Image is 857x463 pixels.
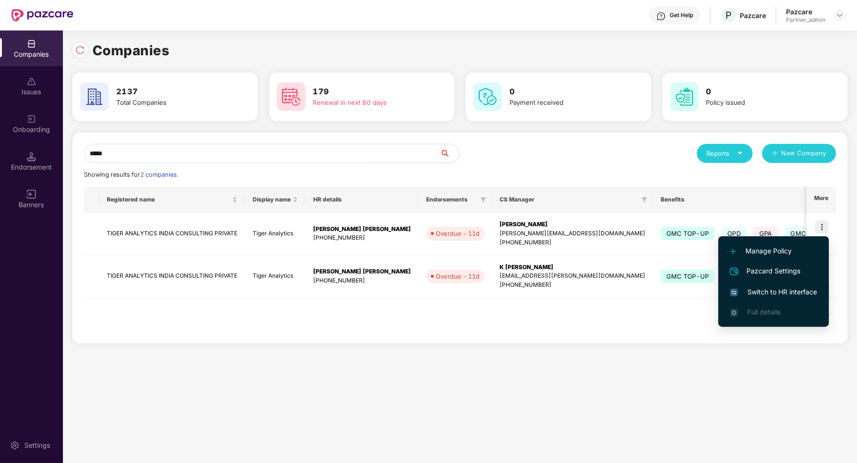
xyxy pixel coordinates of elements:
div: Settings [21,441,53,450]
div: Payment received [510,98,620,108]
div: Reports [706,149,743,158]
img: svg+xml;base64,PHN2ZyB3aWR0aD0iMTQuNSIgaGVpZ2h0PSIxNC41IiB2aWV3Qm94PSIwIDAgMTYgMTYiIGZpbGw9Im5vbm... [27,152,36,161]
span: GMC TOP-UP [661,227,714,240]
th: More [806,187,836,212]
div: K [PERSON_NAME] [500,263,645,272]
td: TIGER ANALYTICS INDIA CONSULTING PRIVATE [99,212,245,255]
span: GPA [754,227,778,240]
span: Manage Policy [730,246,817,256]
span: New Company [782,149,827,158]
span: GMC [785,227,812,240]
span: Switch to HR interface [730,287,817,297]
img: svg+xml;base64,PHN2ZyB4bWxucz0iaHR0cDovL3d3dy53My5vcmcvMjAwMC9zdmciIHdpZHRoPSIxMi4yMDEiIGhlaWdodD... [730,249,736,254]
th: HR details [306,187,418,212]
div: Get Help [670,11,693,19]
span: filter [640,194,649,205]
span: Full details [747,308,780,316]
img: New Pazcare Logo [11,9,73,21]
div: Renewal in next 60 days [313,98,424,108]
th: Benefits [653,187,831,212]
div: Partner_admin [786,16,826,24]
h1: Companies [92,40,170,61]
img: svg+xml;base64,PHN2ZyB4bWxucz0iaHR0cDovL3d3dy53My5vcmcvMjAwMC9zdmciIHdpZHRoPSI2MCIgaGVpZ2h0PSI2MC... [473,82,502,111]
img: svg+xml;base64,PHN2ZyB3aWR0aD0iMTYiIGhlaWdodD0iMTYiIHZpZXdCb3g9IjAgMCAxNiAxNiIgZmlsbD0ibm9uZSIgeG... [27,190,36,199]
h3: 2137 [116,86,227,98]
img: svg+xml;base64,PHN2ZyB4bWxucz0iaHR0cDovL3d3dy53My5vcmcvMjAwMC9zdmciIHdpZHRoPSI2MCIgaGVpZ2h0PSI2MC... [80,82,109,111]
td: Tiger Analytics [245,255,306,298]
span: caret-down [737,150,743,156]
div: [PHONE_NUMBER] [500,238,645,247]
span: search [439,150,459,157]
span: GMC TOP-UP [661,270,714,283]
td: TIGER ANALYTICS INDIA CONSULTING PRIVATE [99,255,245,298]
img: svg+xml;base64,PHN2ZyB4bWxucz0iaHR0cDovL3d3dy53My5vcmcvMjAwMC9zdmciIHdpZHRoPSI2MCIgaGVpZ2h0PSI2MC... [670,82,699,111]
span: Registered name [107,196,230,203]
div: [PHONE_NUMBER] [313,233,411,242]
span: filter [479,194,488,205]
div: Policy issued [706,98,817,108]
img: svg+xml;base64,PHN2ZyB4bWxucz0iaHR0cDovL3d3dy53My5vcmcvMjAwMC9zdmciIHdpZHRoPSIyNCIgaGVpZ2h0PSIyNC... [728,266,740,277]
span: plus [772,150,778,158]
div: [PHONE_NUMBER] [313,276,411,285]
span: P [725,10,732,21]
div: Pazcare [786,7,826,16]
img: icon [815,220,828,233]
h3: 0 [510,86,620,98]
div: [PHONE_NUMBER] [500,281,645,290]
img: svg+xml;base64,PHN2ZyBpZD0iUmVsb2FkLTMyeDMyIiB4bWxucz0iaHR0cDovL3d3dy53My5vcmcvMjAwMC9zdmciIHdpZH... [75,45,85,55]
span: Endorsements [426,196,477,203]
span: filter [642,197,647,202]
div: [PERSON_NAME] [PERSON_NAME] [313,225,411,234]
img: svg+xml;base64,PHN2ZyB4bWxucz0iaHR0cDovL3d3dy53My5vcmcvMjAwMC9zdmciIHdpZHRoPSI2MCIgaGVpZ2h0PSI2MC... [277,82,306,111]
div: [EMAIL_ADDRESS][PERSON_NAME][DOMAIN_NAME] [500,272,645,281]
button: plusNew Company [762,144,836,163]
span: OPD [722,227,746,240]
h3: 179 [313,86,424,98]
span: 2 companies. [140,171,178,178]
div: Overdue - 11d [436,229,480,238]
div: Pazcare [740,11,766,20]
span: Display name [253,196,291,203]
img: svg+xml;base64,PHN2ZyBpZD0iQ29tcGFuaWVzIiB4bWxucz0iaHR0cDovL3d3dy53My5vcmcvMjAwMC9zdmciIHdpZHRoPS... [27,39,36,49]
th: Registered name [99,187,245,212]
div: Total Companies [116,98,227,108]
div: [PERSON_NAME][EMAIL_ADDRESS][DOMAIN_NAME] [500,229,645,238]
img: svg+xml;base64,PHN2ZyBpZD0iRHJvcGRvd24tMzJ4MzIiIHhtbG5zPSJodHRwOi8vd3d3LnczLm9yZy8yMDAwL3N2ZyIgd2... [836,11,844,19]
span: Pazcard Settings [730,266,817,277]
div: [PERSON_NAME] [500,220,645,229]
button: search [439,144,459,163]
h3: 0 [706,86,817,98]
img: svg+xml;base64,PHN2ZyB3aWR0aD0iMjAiIGhlaWdodD0iMjAiIHZpZXdCb3g9IjAgMCAyMCAyMCIgZmlsbD0ibm9uZSIgeG... [27,114,36,124]
div: [PERSON_NAME] [PERSON_NAME] [313,267,411,276]
img: svg+xml;base64,PHN2ZyBpZD0iSGVscC0zMngzMiIgeG1sbnM9Imh0dHA6Ly93d3cudzMub3JnLzIwMDAvc3ZnIiB3aWR0aD... [656,11,666,21]
img: svg+xml;base64,PHN2ZyBpZD0iSXNzdWVzX2Rpc2FibGVkIiB4bWxucz0iaHR0cDovL3d3dy53My5vcmcvMjAwMC9zdmciIH... [27,77,36,86]
div: Overdue - 11d [436,272,480,281]
span: filter [480,197,486,202]
span: Showing results for [84,171,178,178]
img: svg+xml;base64,PHN2ZyB4bWxucz0iaHR0cDovL3d3dy53My5vcmcvMjAwMC9zdmciIHdpZHRoPSIxNi4zNjMiIGhlaWdodD... [730,309,738,316]
span: CS Manager [500,196,638,203]
img: svg+xml;base64,PHN2ZyBpZD0iU2V0dGluZy0yMHgyMCIgeG1sbnM9Imh0dHA6Ly93d3cudzMub3JnLzIwMDAvc3ZnIiB3aW... [10,441,20,450]
td: Tiger Analytics [245,212,306,255]
img: svg+xml;base64,PHN2ZyB4bWxucz0iaHR0cDovL3d3dy53My5vcmcvMjAwMC9zdmciIHdpZHRoPSIxNiIgaGVpZ2h0PSIxNi... [730,289,738,296]
th: Display name [245,187,306,212]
